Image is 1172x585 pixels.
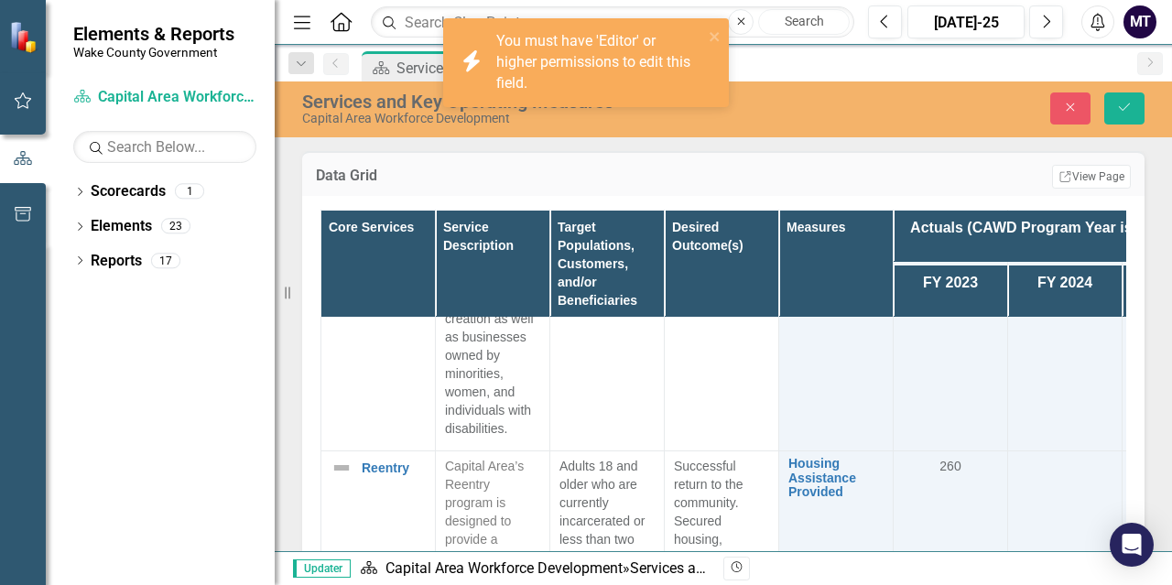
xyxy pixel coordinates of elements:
[362,461,426,475] a: Reentry
[630,559,874,577] div: Services and Key Operating Measures
[1052,165,1131,189] a: View Page
[496,31,703,94] div: You must have 'Editor' or higher permissions to edit this field.
[709,26,722,47] button: close
[396,57,540,80] div: Services and Key Operating Measures
[939,459,960,473] span: 260
[360,558,710,580] div: »
[175,184,204,200] div: 1
[1110,523,1154,567] div: Open Intercom Messenger
[161,219,190,234] div: 23
[331,457,353,479] img: Not Defined
[73,87,256,108] a: Capital Area Workforce Development
[9,21,41,53] img: ClearPoint Strategy
[1123,5,1156,38] button: MT
[907,5,1025,38] button: [DATE]-25
[758,9,850,35] button: Search
[914,12,1018,34] div: [DATE]-25
[73,45,234,60] small: Wake County Government
[385,559,623,577] a: Capital Area Workforce Development
[302,112,762,125] div: Capital Area Workforce Development
[91,216,152,237] a: Elements
[785,14,824,28] span: Search
[559,457,655,585] p: Adults 18 and older who are currently incarcerated or less than two years since release.
[371,6,854,38] input: Search ClearPoint...
[788,457,884,499] a: Housing Assistance Provided
[445,214,540,441] p: CAWD’s also has a targeted focus to support micro and small businesses creation as well as busine...
[73,131,256,163] input: Search Below...
[293,559,351,578] span: Updater
[91,251,142,272] a: Reports
[302,92,762,112] div: Services and Key Operating Measures
[73,23,234,45] span: Elements & Reports
[316,168,660,184] h3: Data Grid
[91,181,166,202] a: Scorecards
[151,253,180,268] div: 17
